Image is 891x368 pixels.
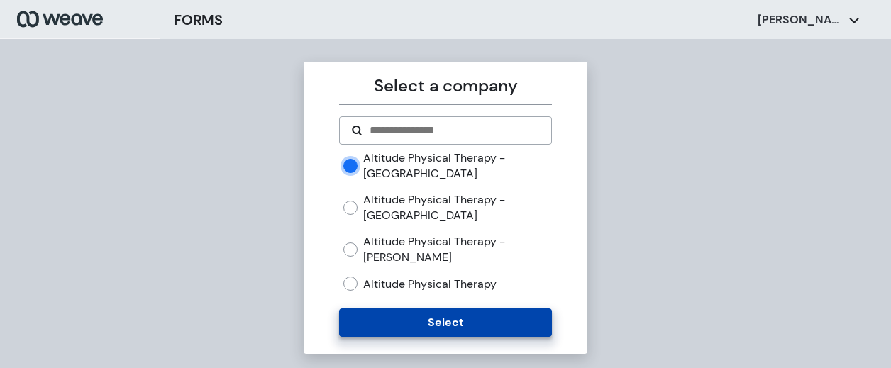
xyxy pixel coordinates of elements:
label: Altitude Physical Therapy - [GEOGRAPHIC_DATA] [363,150,551,181]
button: Select [339,308,551,337]
p: Select a company [339,73,551,99]
h3: FORMS [174,9,223,30]
input: Search [368,122,539,139]
label: Altitude Physical Therapy - [PERSON_NAME] [363,234,551,264]
label: Altitude Physical Therapy [363,277,497,292]
p: [PERSON_NAME] [758,12,843,28]
label: Altitude Physical Therapy - [GEOGRAPHIC_DATA] [363,192,551,223]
